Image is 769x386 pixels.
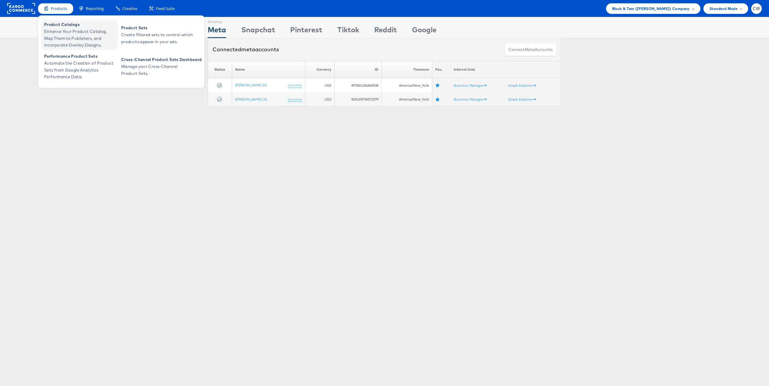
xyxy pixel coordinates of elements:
[454,83,487,88] a: Business Manager
[335,92,381,107] td: 924159734371079
[51,6,67,11] span: Products
[288,97,302,102] a: (rename)
[121,24,194,31] span: Product Sets
[213,46,279,53] div: Connected accounts
[208,24,226,38] div: Meta
[208,61,232,78] th: Status
[305,92,335,107] td: USD
[753,7,760,11] span: CW
[44,53,117,60] span: Performance Product Sets
[288,83,302,88] a: (rename)
[505,43,556,56] button: ConnectmetaAccounts
[121,63,194,77] span: Manage your Cross-Channel Product Sets.
[335,78,381,92] td: 497801206465538
[41,52,118,82] a: Performance Product Sets Automate the Creation of Product Sets from Google Analytics Performance ...
[208,17,226,24] div: Showing
[335,61,381,78] th: ID
[412,24,436,38] div: Google
[305,61,335,78] th: Currency
[235,83,267,87] a: [PERSON_NAME] 2.0
[381,78,432,92] td: America/New_York
[121,31,194,45] span: Create filtered sets to control which products appear in your ads.
[44,21,117,28] span: Product Catalogs
[122,6,137,11] span: Creative
[156,6,175,11] span: Feed Suite
[235,97,267,101] a: [PERSON_NAME] US
[241,24,275,38] div: Snapchat
[41,20,118,50] a: Product Catalogs Enhance Your Product Catalog, Map Them to Publishers, and Incorporate Overlay De...
[44,60,117,80] span: Automate the Creation of Product Sets from Google Analytics Performance Data.
[305,78,335,92] td: USD
[44,28,117,49] span: Enhance Your Product Catalog, Map Them to Publishers, and Incorporate Overlay Designs.
[381,92,432,107] td: America/New_York
[374,24,397,38] div: Reddit
[508,83,536,88] a: Graph Explorer
[86,6,104,11] span: Reporting
[241,46,255,53] span: meta
[118,20,195,50] a: Product Sets Create filtered sets to control which products appear in your ads.
[508,97,536,101] a: Graph Explorer
[709,5,738,12] span: Standard Mode
[337,24,359,38] div: Tiktok
[525,47,535,53] span: meta
[612,5,690,12] span: Block & Tam ([PERSON_NAME]) Company
[118,52,203,82] a: Cross-Channel Product Sets Dashboard Manage your Cross-Channel Product Sets.
[290,24,322,38] div: Pinterest
[454,97,487,101] a: Business Manager
[381,61,432,78] th: Timezone
[121,56,202,63] span: Cross-Channel Product Sets Dashboard
[232,61,305,78] th: Name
